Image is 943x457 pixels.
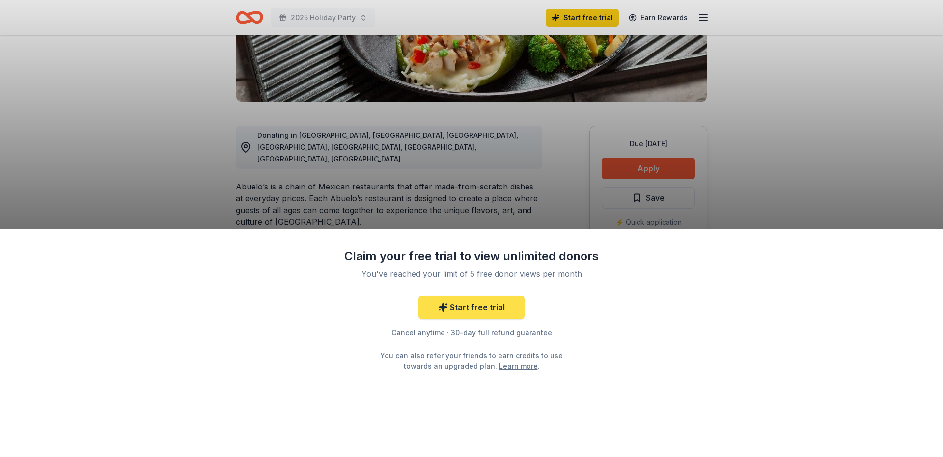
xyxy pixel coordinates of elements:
a: Start free trial [418,296,525,319]
div: You've reached your limit of 5 free donor views per month [356,268,587,280]
div: You can also refer your friends to earn credits to use towards an upgraded plan. . [371,350,572,371]
div: Claim your free trial to view unlimited donors [344,248,599,264]
div: Cancel anytime · 30-day full refund guarantee [344,327,599,339]
a: Learn more [499,361,538,371]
